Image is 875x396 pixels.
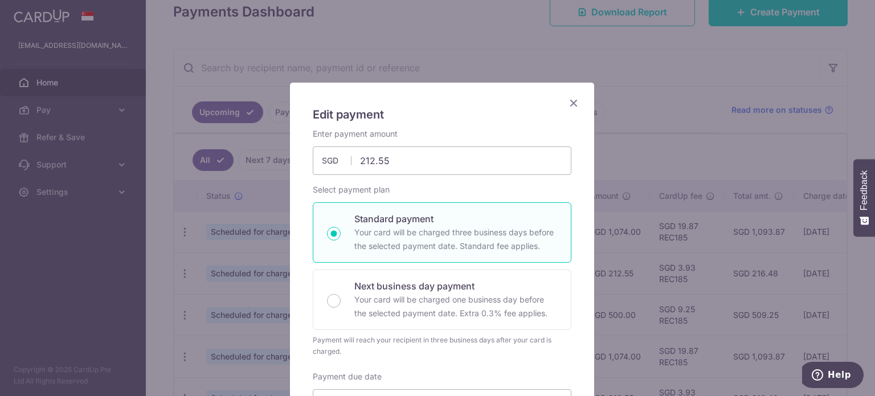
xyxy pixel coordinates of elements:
p: Standard payment [354,212,557,226]
div: Payment will reach your recipient in three business days after your card is charged. [313,334,571,357]
p: Your card will be charged three business days before the selected payment date. Standard fee appl... [354,226,557,253]
p: Next business day payment [354,279,557,293]
button: Close [567,96,580,110]
iframe: Opens a widget where you can find more information [802,362,864,390]
input: 0.00 [313,146,571,175]
p: Your card will be charged one business day before the selected payment date. Extra 0.3% fee applies. [354,293,557,320]
h5: Edit payment [313,105,571,124]
label: Enter payment amount [313,128,398,140]
label: Payment due date [313,371,382,382]
span: Feedback [859,170,869,210]
button: Feedback - Show survey [853,159,875,236]
span: SGD [322,155,351,166]
label: Select payment plan [313,184,390,195]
